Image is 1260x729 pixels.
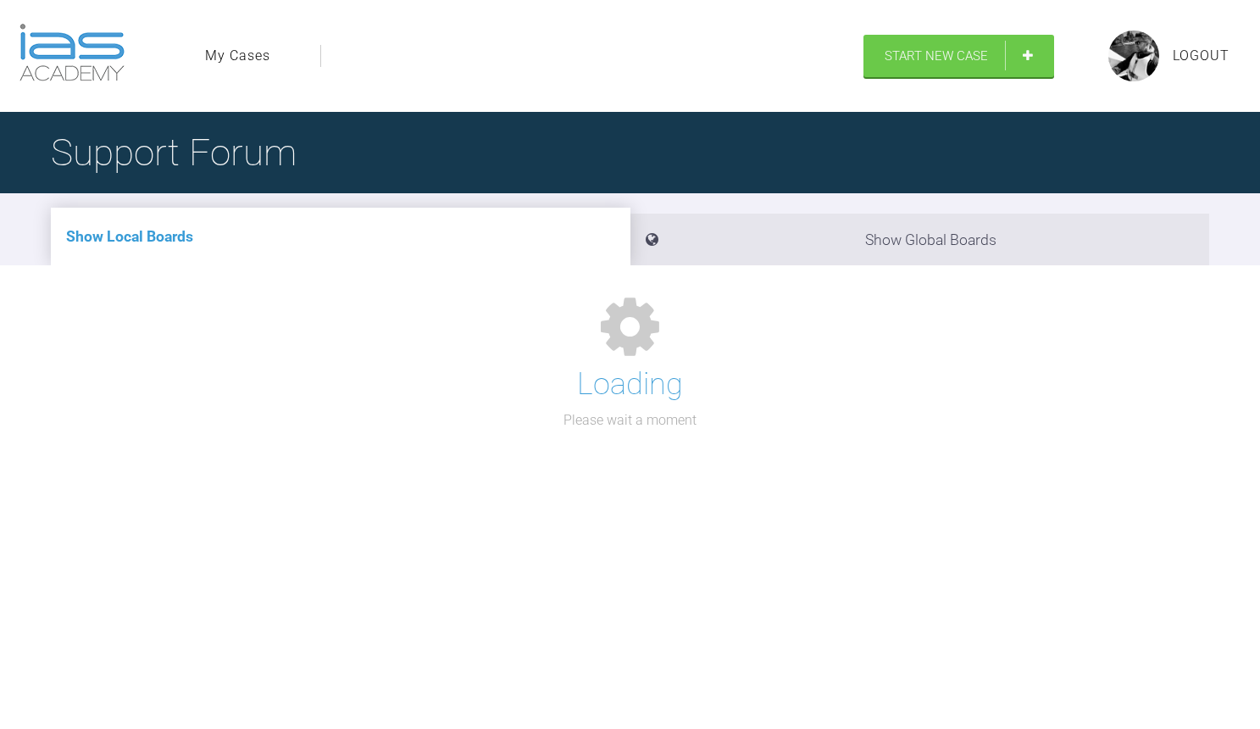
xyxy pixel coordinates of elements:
h1: Loading [577,360,683,409]
img: logo-light.3e3ef733.png [19,24,125,81]
img: profile.png [1108,31,1159,81]
li: Show Global Boards [630,214,1210,265]
a: My Cases [205,45,270,67]
p: Please wait a moment [563,409,697,431]
h1: Support Forum [51,123,297,182]
span: Start New Case [885,48,988,64]
a: Start New Case [863,35,1054,77]
li: Show Local Boards [51,208,630,265]
a: Logout [1173,45,1229,67]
